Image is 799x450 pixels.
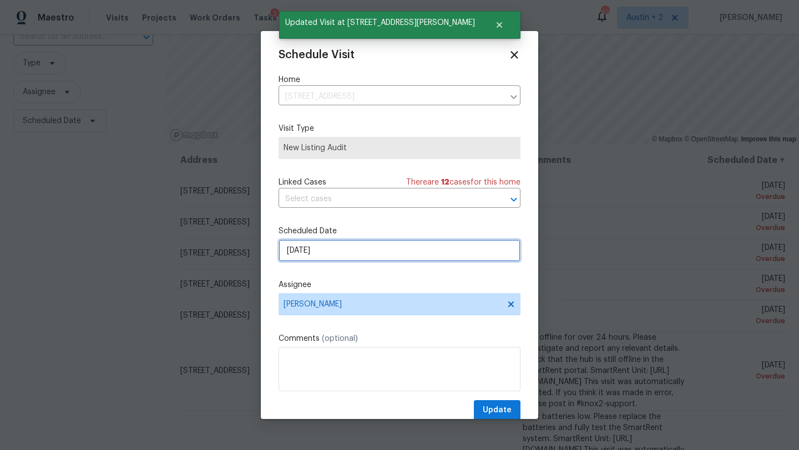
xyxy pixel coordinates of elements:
span: There are case s for this home [406,177,520,188]
span: Schedule Visit [279,49,355,60]
span: 12 [441,178,449,186]
span: Close [508,49,520,61]
input: Enter in an address [279,88,504,105]
label: Scheduled Date [279,226,520,237]
label: Visit Type [279,123,520,134]
label: Home [279,74,520,85]
span: [PERSON_NAME] [284,300,501,309]
span: Linked Cases [279,177,326,188]
button: Open [506,192,522,207]
span: New Listing Audit [284,142,515,154]
label: Assignee [279,279,520,290]
label: Comments [279,333,520,344]
span: Update [483,403,512,417]
button: Close [481,14,518,36]
span: (optional) [322,335,358,342]
button: Update [474,400,520,421]
input: M/D/YYYY [279,239,520,262]
span: Updated Visit at [STREET_ADDRESS][PERSON_NAME] [279,11,481,34]
input: Select cases [279,191,489,208]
